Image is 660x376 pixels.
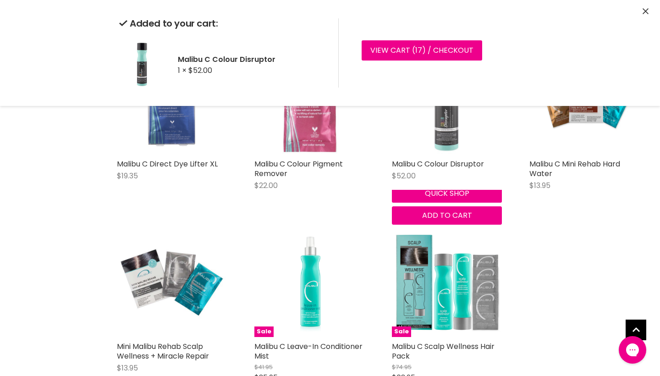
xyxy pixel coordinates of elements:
[529,180,550,191] span: $13.95
[392,184,502,203] button: Quick shop
[392,227,502,337] a: Malibu C Scalp Wellness Hair PackSale
[254,326,274,337] span: Sale
[119,18,324,29] h2: Added to your cart:
[422,210,472,221] span: Add to cart
[392,341,495,361] a: Malibu C Scalp Wellness Hair Pack
[188,65,212,76] span: $52.00
[119,42,165,88] img: Malibu C Colour Disruptor
[117,171,138,181] span: $19.35
[254,363,273,371] span: $41.95
[392,206,502,225] button: Add to cart
[392,171,416,181] span: $52.00
[254,180,278,191] span: $22.00
[178,55,324,64] h2: Malibu C Colour Disruptor
[362,40,482,61] a: View cart (17) / Checkout
[117,159,218,169] a: Malibu C Direct Dye Lifter XL
[254,341,363,361] a: Malibu C Leave-In Conditioner Mist
[392,363,412,371] span: $74.95
[529,159,620,179] a: Malibu C Mini Rehab Hard Water
[117,363,138,373] span: $13.95
[254,159,343,179] a: Malibu C Colour Pigment Remover
[415,45,422,55] span: 17
[392,227,502,337] img: Malibu C Scalp Wellness Hair Pack
[272,227,347,337] img: Malibu C Leave-In Conditioner Mist
[254,227,364,337] a: Malibu C Leave-In Conditioner MistSale
[117,341,209,361] a: Mini Malibu Rehab Scalp Wellness + Miracle Repair
[392,326,411,337] span: Sale
[614,333,651,367] iframe: Gorgias live chat messenger
[178,65,187,76] span: 1 ×
[117,227,227,337] img: Mini Malibu Rehab Scalp Wellness + Miracle Repair
[643,7,649,17] button: Close
[392,159,484,169] a: Malibu C Colour Disruptor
